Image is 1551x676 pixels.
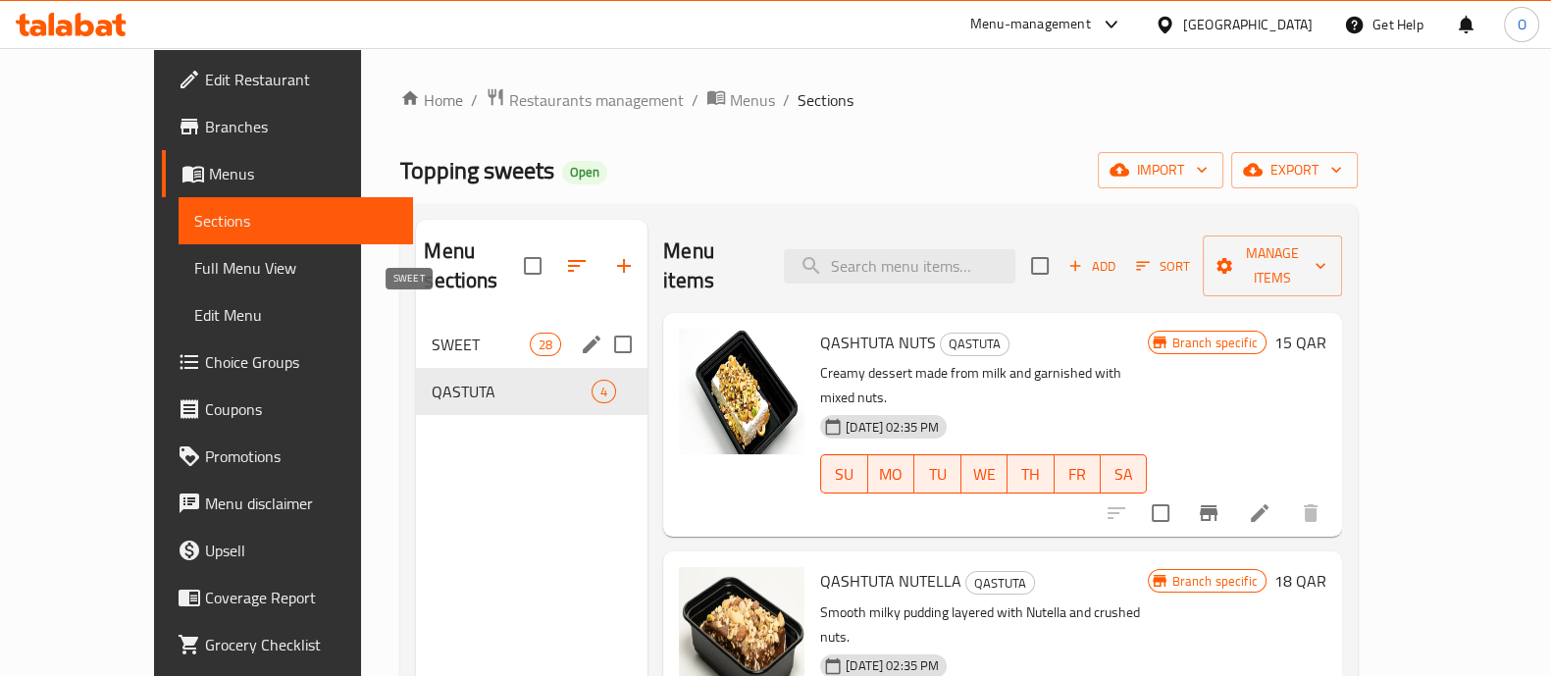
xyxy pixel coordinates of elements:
[1098,152,1223,188] button: import
[1055,454,1101,494] button: FR
[562,164,607,181] span: Open
[1019,245,1060,286] span: Select section
[562,161,607,184] div: Open
[416,321,647,368] div: SWEET28edit
[205,586,397,609] span: Coverage Report
[179,291,413,338] a: Edit Menu
[432,333,530,356] span: SWEET
[838,418,947,437] span: [DATE] 02:35 PM
[162,527,413,574] a: Upsell
[416,368,647,415] div: QASTUTA4
[1060,251,1123,282] button: Add
[194,209,397,233] span: Sections
[1218,241,1326,290] span: Manage items
[179,197,413,244] a: Sections
[1183,14,1313,35] div: [GEOGRAPHIC_DATA]
[424,236,524,295] h2: Menu sections
[820,566,961,596] span: QASHTUTA NUTELLA
[1231,152,1358,188] button: export
[1203,235,1342,296] button: Manage items
[1113,158,1208,182] span: import
[1517,14,1525,35] span: O
[706,87,775,113] a: Menus
[820,454,867,494] button: SU
[162,103,413,150] a: Branches
[966,572,1034,595] span: QASTUTA
[1109,460,1139,489] span: SA
[961,454,1008,494] button: WE
[553,242,600,289] span: Sort sections
[509,88,684,112] span: Restaurants management
[1287,490,1334,537] button: delete
[205,492,397,515] span: Menu disclaimer
[730,88,775,112] span: Menus
[400,87,1357,113] nav: breadcrumb
[600,242,647,289] button: Add section
[922,460,953,489] span: TU
[1062,460,1093,489] span: FR
[179,244,413,291] a: Full Menu View
[798,88,853,112] span: Sections
[205,444,397,468] span: Promotions
[820,328,936,357] span: QASHTUTA NUTS
[1060,251,1123,282] span: Add item
[400,148,554,192] span: Topping sweets
[162,480,413,527] a: Menu disclaimer
[1015,460,1046,489] span: TH
[194,256,397,280] span: Full Menu View
[940,333,1009,356] div: QASTUTA
[1164,334,1266,352] span: Branch specific
[162,56,413,103] a: Edit Restaurant
[530,333,561,356] div: items
[1123,251,1203,282] span: Sort items
[512,245,553,286] span: Select all sections
[784,249,1015,284] input: search
[1136,255,1190,278] span: Sort
[531,336,560,354] span: 28
[194,303,397,327] span: Edit Menu
[1248,501,1271,525] a: Edit menu item
[1101,454,1147,494] button: SA
[1008,454,1054,494] button: TH
[162,150,413,197] a: Menus
[205,350,397,374] span: Choice Groups
[838,656,947,675] span: [DATE] 02:35 PM
[205,539,397,562] span: Upsell
[471,88,478,112] li: /
[868,454,914,494] button: MO
[205,633,397,656] span: Grocery Checklist
[432,380,592,403] span: QASTUTA
[876,460,906,489] span: MO
[162,621,413,668] a: Grocery Checklist
[969,460,1000,489] span: WE
[209,162,397,185] span: Menus
[1131,251,1195,282] button: Sort
[679,329,804,454] img: QASHTUTA NUTS
[663,236,759,295] h2: Menu items
[1140,493,1181,534] span: Select to update
[162,433,413,480] a: Promotions
[593,383,615,401] span: 4
[205,68,397,91] span: Edit Restaurant
[820,361,1147,410] p: Creamy dessert made from milk and garnished with mixed nuts.
[486,87,684,113] a: Restaurants management
[162,386,413,433] a: Coupons
[1065,255,1118,278] span: Add
[205,397,397,421] span: Coupons
[1164,572,1266,591] span: Branch specific
[162,338,413,386] a: Choice Groups
[1247,158,1342,182] span: export
[783,88,790,112] li: /
[577,330,606,359] button: edit
[205,115,397,138] span: Branches
[1185,490,1232,537] button: Branch-specific-item
[400,88,463,112] a: Home
[829,460,859,489] span: SU
[162,574,413,621] a: Coverage Report
[1274,567,1326,595] h6: 18 QAR
[692,88,698,112] li: /
[914,454,960,494] button: TU
[416,313,647,423] nav: Menu sections
[941,333,1008,355] span: QASTUTA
